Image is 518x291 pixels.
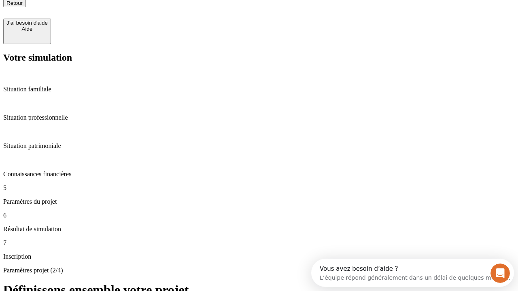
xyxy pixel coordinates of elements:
iframe: Intercom live chat [490,264,510,283]
div: Vous avez besoin d’aide ? [8,7,199,13]
div: Aide [6,26,48,32]
p: Situation patrimoniale [3,142,515,150]
p: Paramètres du projet [3,198,515,205]
iframe: Intercom live chat discovery launcher [311,259,514,287]
p: Paramètres projet (2/4) [3,267,515,274]
p: Situation professionnelle [3,114,515,121]
p: 7 [3,239,515,247]
div: J’ai besoin d'aide [6,20,48,26]
div: Ouvrir le Messenger Intercom [3,3,223,25]
p: Résultat de simulation [3,226,515,233]
p: Inscription [3,253,515,260]
p: 5 [3,184,515,192]
p: 6 [3,212,515,219]
h2: Votre simulation [3,52,515,63]
p: Connaissances financières [3,171,515,178]
p: Situation familiale [3,86,515,93]
button: J’ai besoin d'aideAide [3,19,51,44]
div: L’équipe répond généralement dans un délai de quelques minutes. [8,13,199,22]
